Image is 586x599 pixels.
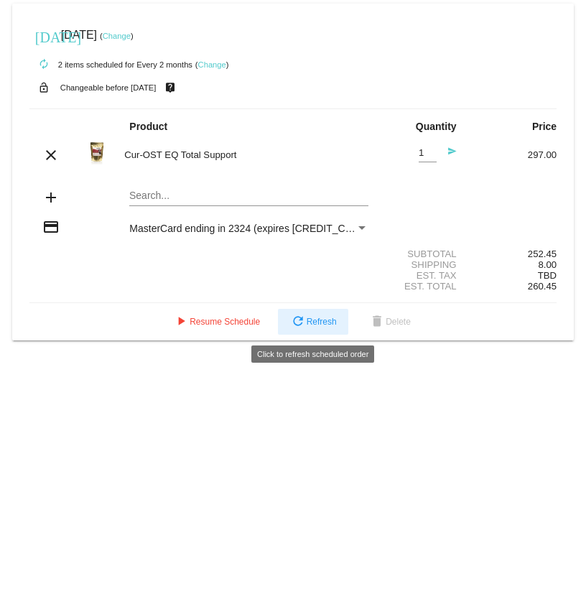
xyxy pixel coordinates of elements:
[381,281,468,292] div: Est. Total
[42,189,60,206] mat-icon: add
[195,60,229,69] small: ( )
[35,27,52,45] mat-icon: [DATE]
[368,314,386,331] mat-icon: delete
[278,309,348,335] button: Refresh
[538,270,557,281] span: TBD
[42,218,60,236] mat-icon: credit_card
[172,317,260,327] span: Resume Schedule
[129,223,368,234] mat-select: Payment Method
[381,249,468,259] div: Subtotal
[198,60,226,69] a: Change
[100,32,134,40] small: ( )
[289,317,337,327] span: Refresh
[381,259,468,270] div: Shipping
[528,281,557,292] span: 260.45
[85,139,108,168] img: EQ_Total_Support.png
[129,121,167,132] strong: Product
[29,60,192,69] small: 2 items scheduled for Every 2 months
[35,78,52,97] mat-icon: lock_open
[117,149,381,160] div: Cur-OST EQ Total Support
[129,190,368,202] input: Search...
[416,121,457,132] strong: Quantity
[368,317,411,327] span: Delete
[469,149,557,160] div: 297.00
[161,309,271,335] button: Resume Schedule
[538,259,557,270] span: 8.00
[42,147,60,164] mat-icon: clear
[532,121,557,132] strong: Price
[172,314,190,331] mat-icon: play_arrow
[289,314,307,331] mat-icon: refresh
[357,309,422,335] button: Delete
[60,83,157,92] small: Changeable before [DATE]
[162,78,179,97] mat-icon: live_help
[419,148,437,159] input: Quantity
[129,223,404,234] span: MasterCard ending in 2324 (expires [CREDIT_CARD_DATA])
[381,270,468,281] div: Est. Tax
[469,249,557,259] div: 252.45
[439,147,457,164] mat-icon: send
[103,32,131,40] a: Change
[35,56,52,73] mat-icon: autorenew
